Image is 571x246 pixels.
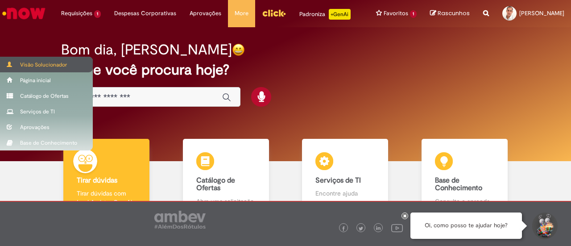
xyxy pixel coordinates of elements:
b: Serviços de TI [315,176,361,185]
p: Tirar dúvidas com Lupi Assist e Gen Ai [77,189,136,207]
p: Consulte e aprenda [435,197,494,206]
p: +GenAi [329,9,351,20]
img: logo_footer_twitter.png [359,226,363,231]
div: Oi, como posso te ajudar hoje? [410,213,522,239]
a: Base de Conhecimento Consulte e aprenda [405,139,525,216]
a: Catálogo de Ofertas Abra uma solicitação [166,139,286,216]
h2: O que você procura hoje? [61,62,509,78]
img: ServiceNow [1,4,47,22]
b: Catálogo de Ofertas [196,176,235,193]
h2: Bom dia, [PERSON_NAME] [61,42,232,58]
p: Encontre ajuda [315,189,375,198]
button: Iniciar Conversa de Suporte [531,213,558,239]
span: 1 [94,10,101,18]
img: happy-face.png [232,43,245,56]
img: click_logo_yellow_360x200.png [262,6,286,20]
span: Aprovações [190,9,221,18]
span: Despesas Corporativas [114,9,176,18]
b: Base de Conhecimento [435,176,482,193]
p: Abra uma solicitação [196,197,256,206]
img: logo_footer_youtube.png [391,222,403,233]
img: logo_footer_facebook.png [341,226,346,231]
span: Rascunhos [438,9,470,17]
img: logo_footer_ambev_rotulo_gray.png [154,211,206,229]
a: Rascunhos [430,9,470,18]
span: [PERSON_NAME] [519,9,564,17]
div: Padroniza [299,9,351,20]
span: Favoritos [384,9,408,18]
b: Tirar dúvidas [77,176,117,185]
img: logo_footer_linkedin.png [376,226,381,231]
span: 1 [410,10,417,18]
a: Serviços de TI Encontre ajuda [285,139,405,216]
span: More [235,9,248,18]
span: Requisições [61,9,92,18]
a: Tirar dúvidas Tirar dúvidas com Lupi Assist e Gen Ai [47,139,166,216]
